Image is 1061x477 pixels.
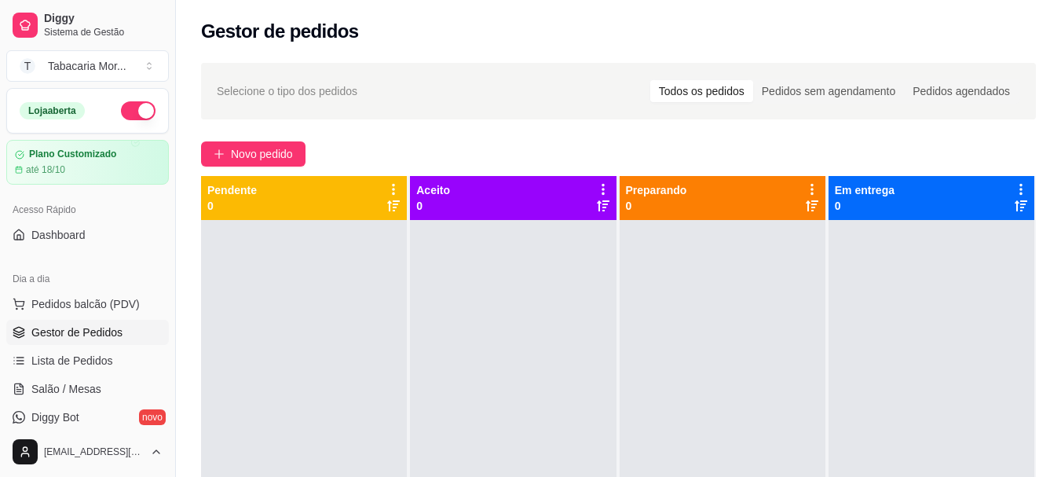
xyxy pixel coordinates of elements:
span: Sistema de Gestão [44,26,163,39]
span: Gestor de Pedidos [31,325,123,340]
span: Dashboard [31,227,86,243]
span: Selecione o tipo dos pedidos [217,83,357,100]
a: Lista de Pedidos [6,348,169,373]
span: Diggy Bot [31,409,79,425]
span: [EMAIL_ADDRESS][DOMAIN_NAME] [44,446,144,458]
span: Diggy [44,12,163,26]
p: Preparando [626,182,687,198]
span: T [20,58,35,74]
p: 0 [416,198,450,214]
div: Pedidos sem agendamento [753,80,904,102]
button: Alterar Status [121,101,155,120]
span: Pedidos balcão (PDV) [31,296,140,312]
span: Lista de Pedidos [31,353,113,369]
span: plus [214,149,225,160]
div: Acesso Rápido [6,197,169,222]
button: [EMAIL_ADDRESS][DOMAIN_NAME] [6,433,169,471]
p: 0 [207,198,257,214]
button: Novo pedido [201,141,305,167]
div: Pedidos agendados [904,80,1019,102]
button: Pedidos balcão (PDV) [6,292,169,317]
a: DiggySistema de Gestão [6,6,169,44]
span: Salão / Mesas [31,381,101,397]
a: Dashboard [6,222,169,248]
h2: Gestor de pedidos [201,19,359,44]
div: Tabacaria Mor ... [48,58,126,74]
p: Em entrega [835,182,895,198]
div: Dia a dia [6,266,169,292]
a: Diggy Botnovo [6,405,169,430]
p: 0 [835,198,895,214]
button: Select a team [6,50,169,82]
article: até 18/10 [26,163,65,176]
p: Pendente [207,182,257,198]
article: Plano Customizado [29,149,116,160]
div: Loja aberta [20,102,85,119]
a: Salão / Mesas [6,376,169,402]
a: Plano Customizadoaté 18/10 [6,140,169,185]
div: Todos os pedidos [650,80,753,102]
span: Novo pedido [231,145,293,163]
p: 0 [626,198,687,214]
a: Gestor de Pedidos [6,320,169,345]
p: Aceito [416,182,450,198]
